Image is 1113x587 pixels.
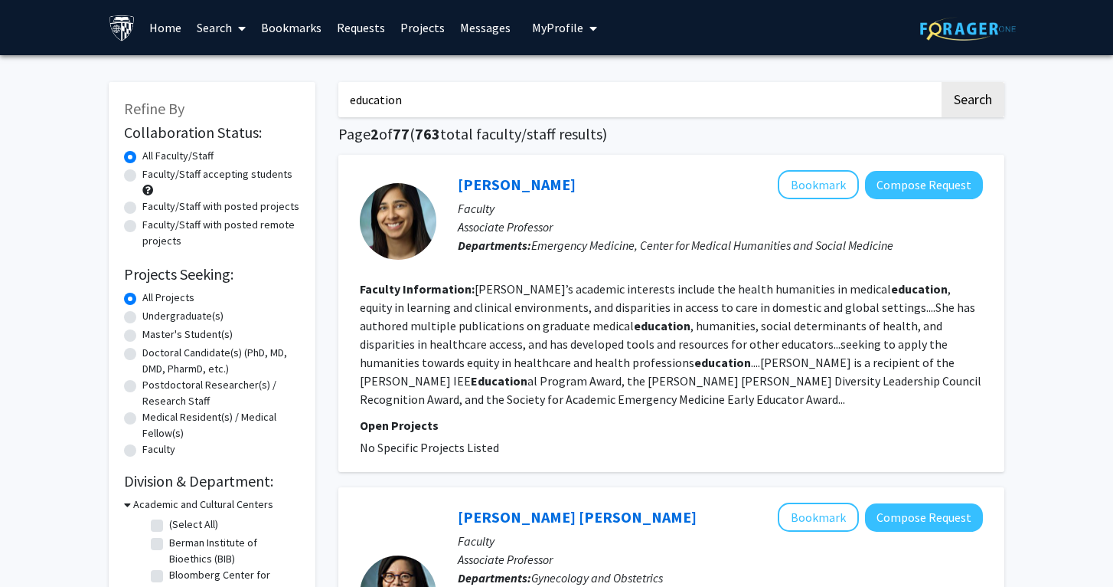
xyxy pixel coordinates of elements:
[169,535,296,567] label: Berman Institute of Bioethics (BIB)
[393,124,410,143] span: 77
[531,570,663,585] span: Gynecology and Obstetrics
[124,472,300,490] h2: Division & Department:
[458,532,983,550] p: Faculty
[865,503,983,532] button: Compose Request to Chi Chiung Grace Chen
[142,198,299,215] label: Faculty/Staff with posted projects
[694,355,751,370] b: education
[360,281,981,407] fg-read-more: [PERSON_NAME]’s academic interests include the health humanities in medical , equity in learning ...
[338,82,939,117] input: Search Keywords
[133,497,273,513] h3: Academic and Cultural Centers
[920,17,1016,41] img: ForagerOne Logo
[253,1,329,54] a: Bookmarks
[942,82,1004,117] button: Search
[142,290,194,306] label: All Projects
[458,238,531,253] b: Departments:
[393,1,452,54] a: Projects
[124,99,184,118] span: Refine By
[891,281,948,297] b: education
[338,125,1004,143] h1: Page of ( total faculty/staff results)
[458,199,983,218] p: Faculty
[634,318,690,333] b: education
[142,377,300,409] label: Postdoctoral Researcher(s) / Research Staff
[142,166,292,182] label: Faculty/Staff accepting students
[778,170,859,199] button: Add Kamna Balhara to Bookmarks
[360,440,499,455] span: No Specific Projects Listed
[109,15,135,41] img: Johns Hopkins University Logo
[142,308,224,324] label: Undergraduate(s)
[452,1,518,54] a: Messages
[458,507,697,526] a: [PERSON_NAME] [PERSON_NAME]
[458,218,983,236] p: Associate Professor
[415,124,440,143] span: 763
[142,441,175,457] label: Faculty
[142,345,300,377] label: Doctoral Candidate(s) (PhD, MD, DMD, PharmD, etc.)
[458,550,983,569] p: Associate Professor
[360,281,475,297] b: Faculty Information:
[531,238,893,253] span: Emergency Medicine, Center for Medical Humanities and Social Medicine
[142,409,300,441] label: Medical Resident(s) / Medical Fellow(s)
[778,503,859,532] button: Add Chi Chiung Grace Chen to Bookmarks
[142,148,214,164] label: All Faculty/Staff
[142,1,189,54] a: Home
[169,516,218,533] label: (Select All)
[11,518,65,576] iframe: Chat
[360,416,983,435] p: Open Projects
[458,175,576,194] a: [PERSON_NAME]
[458,570,531,585] b: Departments:
[189,1,253,54] a: Search
[471,373,527,389] b: Education
[124,265,300,284] h2: Projects Seeking:
[329,1,393,54] a: Requests
[532,20,583,35] span: My Profile
[865,171,983,199] button: Compose Request to Kamna Balhara
[142,217,300,249] label: Faculty/Staff with posted remote projects
[142,326,233,343] label: Master's Student(s)
[370,124,379,143] span: 2
[124,123,300,142] h2: Collaboration Status:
